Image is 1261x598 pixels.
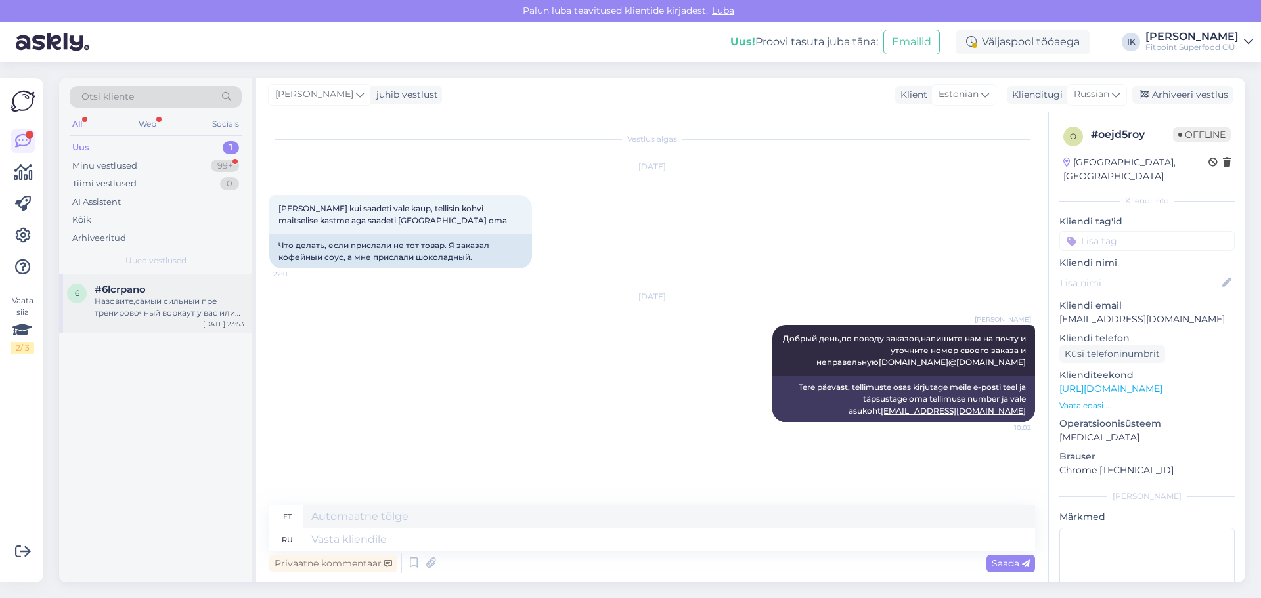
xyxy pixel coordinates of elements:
p: Kliendi telefon [1059,331,1235,345]
div: AI Assistent [72,196,121,209]
p: Chrome [TECHNICAL_ID] [1059,463,1235,477]
span: 6 [75,288,79,298]
div: # oejd5roy [1091,127,1173,142]
div: [PERSON_NAME] [1059,490,1235,502]
a: [URL][DOMAIN_NAME] [1059,383,1162,395]
div: Väljaspool tööaega [956,30,1090,54]
div: Privaatne kommentaar [269,555,397,572]
div: Arhiveeri vestlus [1132,86,1233,104]
div: Vaata siia [11,295,34,354]
div: Vestlus algas [269,133,1035,145]
div: 0 [220,177,239,190]
span: Russian [1074,87,1109,102]
div: 2 / 3 [11,342,34,354]
div: Web [136,116,159,133]
p: Brauser [1059,450,1235,463]
img: Askly Logo [11,89,35,114]
div: All [70,116,85,133]
p: Kliendi email [1059,299,1235,312]
div: [DATE] 23:53 [203,319,244,329]
span: 10:02 [982,423,1031,433]
span: Добрый день,по поводу заказов,напишите нам на почту и уточните номер своего заказа и неправельную... [783,333,1028,367]
p: [MEDICAL_DATA] [1059,431,1235,444]
a: [PERSON_NAME]Fitpoint Superfood OÜ [1145,32,1253,53]
div: Socials [210,116,242,133]
div: [PERSON_NAME] [1145,32,1239,42]
p: [EMAIL_ADDRESS][DOMAIN_NAME] [1059,312,1235,326]
div: 99+ [211,160,239,173]
span: #6lcrpano [95,284,146,295]
span: o [1070,131,1076,141]
p: Märkmed [1059,510,1235,524]
span: Uued vestlused [125,255,187,267]
div: Klient [895,88,927,102]
div: [DATE] [269,291,1035,303]
span: Luba [708,5,738,16]
span: Otsi kliente [81,90,134,104]
div: Uus [72,141,89,154]
span: Estonian [939,87,979,102]
div: Tiimi vestlused [72,177,137,190]
p: Kliendi tag'id [1059,215,1235,228]
b: Uus! [730,35,755,48]
p: Operatsioonisüsteem [1059,417,1235,431]
div: Что делать, если прислали не тот товар. Я заказал кофейный соус, а мне прислали шоколадный. [269,234,532,268]
span: [PERSON_NAME] [975,314,1031,324]
div: et [283,505,292,528]
div: Kliendi info [1059,195,1235,207]
p: Vaata edasi ... [1059,400,1235,412]
div: Назовите,самый сильный пре тренировочный воркаут у вас или просто самый сильный, спасибо. [95,295,244,319]
input: Lisa tag [1059,231,1235,251]
div: 1 [223,141,239,154]
span: [PERSON_NAME] kui saadeti vale kaup, tellisin kohvi maitselise kastme aga saadeti [GEOGRAPHIC_DAT... [278,203,507,225]
div: ru [282,528,293,551]
div: [GEOGRAPHIC_DATA], [GEOGRAPHIC_DATA] [1063,156,1208,183]
span: Offline [1173,127,1231,142]
p: Kliendi nimi [1059,256,1235,270]
input: Lisa nimi [1060,276,1220,290]
a: [EMAIL_ADDRESS][DOMAIN_NAME] [881,406,1026,416]
div: Minu vestlused [72,160,137,173]
div: IK [1122,33,1140,51]
span: 22:11 [273,269,322,279]
div: Klienditugi [1007,88,1063,102]
div: juhib vestlust [371,88,438,102]
button: Emailid [883,30,940,54]
div: Tere päevast, tellimuste osas kirjutage meile e-posti teel ja täpsustage oma tellimuse number ja ... [772,376,1035,422]
div: Arhiveeritud [72,232,126,245]
p: Klienditeekond [1059,368,1235,382]
span: [PERSON_NAME] [275,87,353,102]
div: Proovi tasuta juba täna: [730,34,878,50]
div: [DATE] [269,161,1035,173]
a: [DOMAIN_NAME] [879,357,948,367]
span: Saada [992,557,1030,569]
div: Fitpoint Superfood OÜ [1145,42,1239,53]
div: Kõik [72,213,91,226]
div: Küsi telefoninumbrit [1059,345,1165,363]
